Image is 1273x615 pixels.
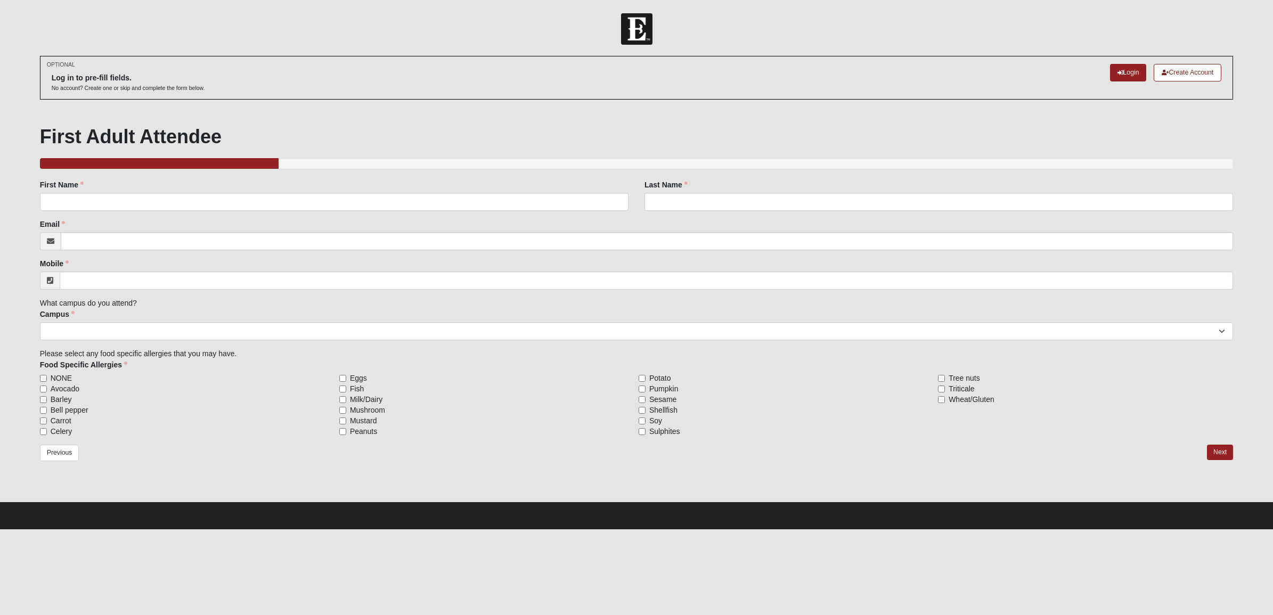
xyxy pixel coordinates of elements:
a: Next [1207,445,1233,460]
input: Eggs [339,375,346,382]
span: Wheat/Gluten [949,394,994,405]
span: Sesame [649,394,676,405]
input: Triticale [938,386,945,392]
input: Bell pepper [40,407,47,414]
label: Campus [40,309,75,319]
span: Triticale [949,383,975,394]
small: OPTIONAL [47,61,75,69]
input: Milk/Dairy [339,396,346,403]
span: Soy [649,415,662,426]
label: Mobile [40,258,69,269]
input: Sulphites [639,428,646,435]
a: Previous [40,445,79,461]
img: Church of Eleven22 Logo [621,13,652,45]
span: Barley [51,394,72,405]
span: Tree nuts [949,373,980,383]
input: Fish [339,386,346,392]
input: Peanuts [339,428,346,435]
h6: Log in to pre-fill fields. [52,73,205,83]
span: Pumpkin [649,383,678,394]
label: Email [40,219,65,229]
span: Carrot [51,415,71,426]
input: Soy [639,417,646,424]
span: Peanuts [350,426,377,437]
span: Bell pepper [51,405,88,415]
span: Celery [51,426,72,437]
a: Create Account [1154,64,1221,81]
span: Mustard [350,415,377,426]
input: Mustard [339,417,346,424]
label: Food Specific Allergies [40,359,127,370]
h1: First Adult Attendee [40,125,1234,148]
input: Celery [40,428,47,435]
input: Mushroom [339,407,346,414]
span: Fish [350,383,364,394]
span: Shellfish [649,405,678,415]
input: Shellfish [639,407,646,414]
input: Barley [40,396,47,403]
div: What campus do you attend? Please select any food specific allergies that you may have. [40,179,1234,437]
span: Avocado [51,383,79,394]
input: NONE [40,375,47,382]
a: Login [1110,64,1147,81]
span: Milk/Dairy [350,394,382,405]
span: NONE [51,373,72,383]
input: Tree nuts [938,375,945,382]
label: First Name [40,179,84,190]
input: Avocado [40,386,47,392]
label: Last Name [644,179,688,190]
span: Eggs [350,373,367,383]
input: Carrot [40,417,47,424]
input: Pumpkin [639,386,646,392]
p: No account? Create one or skip and complete the form below. [52,84,205,92]
input: Wheat/Gluten [938,396,945,403]
span: Potato [649,373,671,383]
input: Sesame [639,396,646,403]
input: Potato [639,375,646,382]
span: Mushroom [350,405,385,415]
span: Sulphites [649,426,680,437]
